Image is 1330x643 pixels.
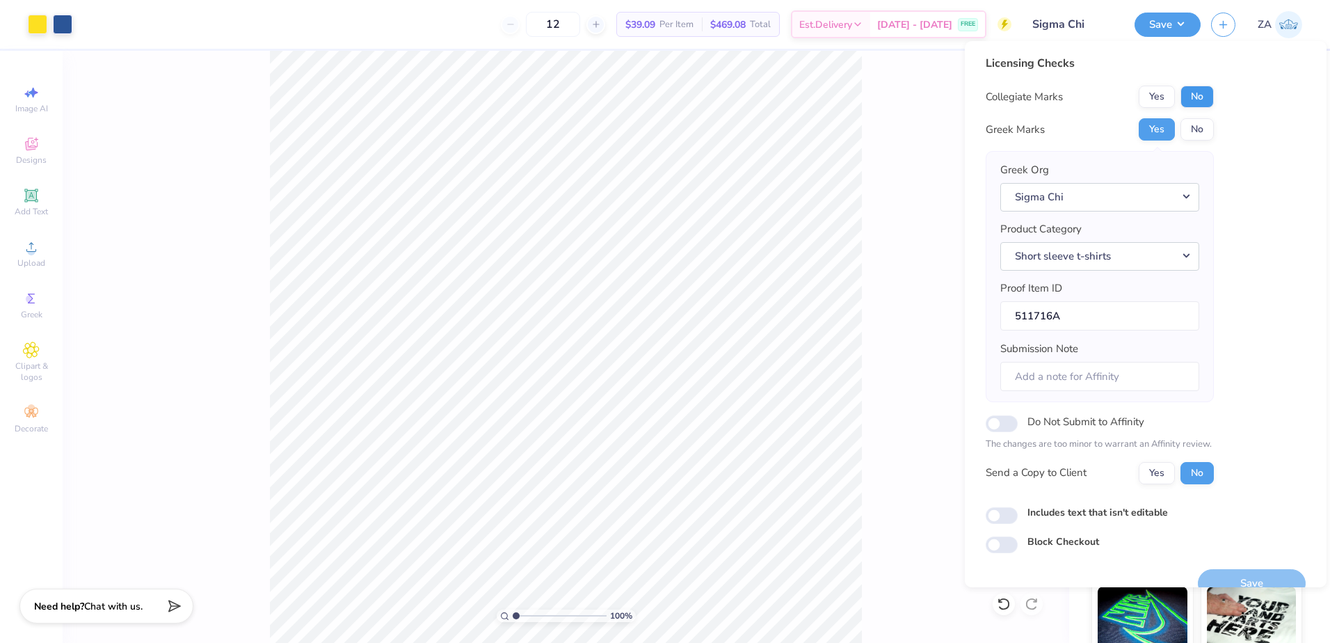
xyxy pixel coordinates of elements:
span: Chat with us. [84,600,143,613]
button: Yes [1139,86,1175,108]
span: Decorate [15,423,48,434]
button: Yes [1139,462,1175,484]
span: Clipart & logos [7,360,56,383]
input: Untitled Design [1022,10,1124,38]
span: Total [750,17,771,32]
button: No [1180,462,1214,484]
strong: Need help? [34,600,84,613]
span: $469.08 [710,17,746,32]
span: Per Item [659,17,694,32]
div: Greek Marks [986,122,1045,138]
button: Yes [1139,118,1175,141]
p: The changes are too minor to warrant an Affinity review. [986,438,1214,452]
span: Image AI [15,103,48,114]
label: Product Category [1000,221,1082,237]
span: $39.09 [625,17,655,32]
div: Collegiate Marks [986,89,1063,105]
button: Save [1135,13,1201,37]
label: Block Checkout [1027,534,1099,549]
button: No [1180,86,1214,108]
a: ZA [1258,11,1302,38]
button: Short sleeve t-shirts [1000,242,1199,271]
div: Send a Copy to Client [986,465,1087,481]
span: Upload [17,257,45,269]
span: Designs [16,154,47,166]
span: 100 % [610,610,632,622]
span: ZA [1258,17,1272,33]
label: Greek Org [1000,162,1049,178]
span: [DATE] - [DATE] [877,17,952,32]
span: Add Text [15,206,48,217]
label: Submission Note [1000,341,1078,357]
img: Zuriel Alaba [1275,11,1302,38]
button: Sigma Chi [1000,183,1199,212]
label: Do Not Submit to Affinity [1027,413,1144,431]
span: Greek [21,309,42,320]
label: Includes text that isn't editable [1027,505,1168,520]
input: Add a note for Affinity [1000,362,1199,392]
button: No [1180,118,1214,141]
input: – – [526,12,580,37]
span: Est. Delivery [799,17,852,32]
span: FREE [961,19,975,29]
label: Proof Item ID [1000,280,1062,296]
div: Licensing Checks [986,55,1214,72]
